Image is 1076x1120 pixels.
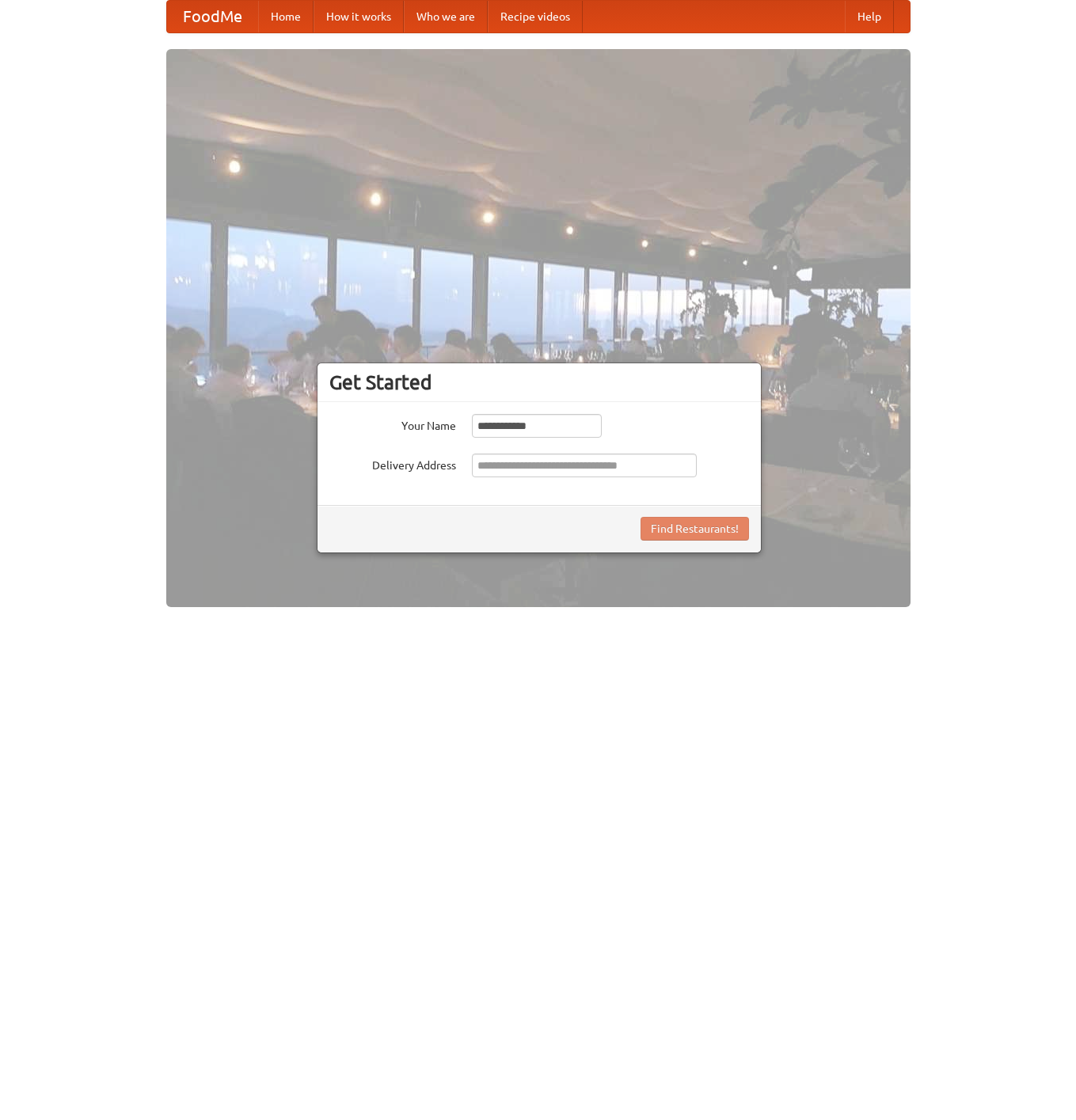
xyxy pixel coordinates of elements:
[314,1,404,32] a: How it works
[329,414,456,434] label: Your Name
[329,370,749,394] h3: Get Started
[167,1,258,32] a: FoodMe
[258,1,314,32] a: Home
[329,454,456,473] label: Delivery Address
[641,517,749,541] button: Find Restaurants!
[404,1,488,32] a: Who we are
[845,1,894,32] a: Help
[488,1,583,32] a: Recipe videos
